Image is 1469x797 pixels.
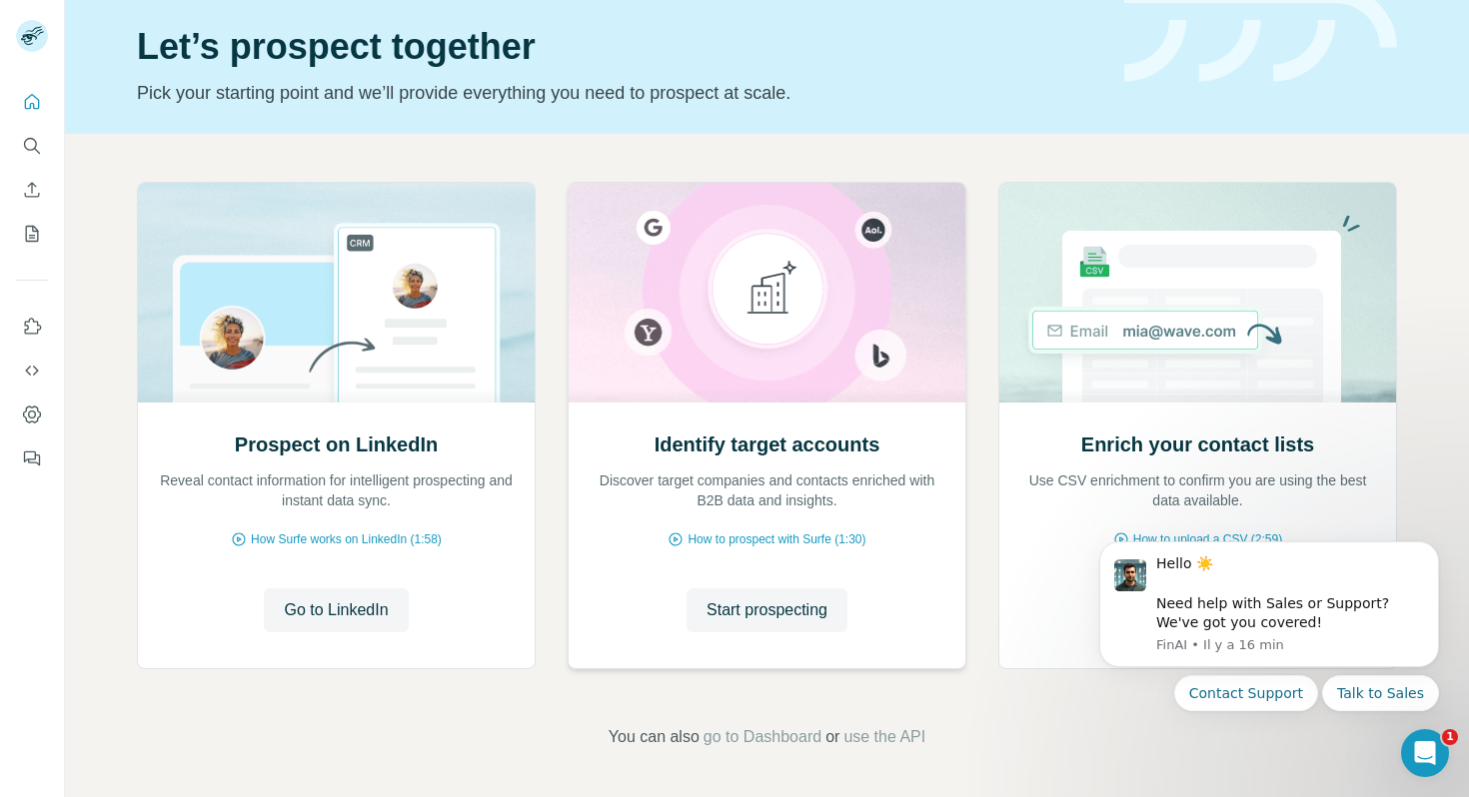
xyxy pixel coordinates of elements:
span: How to prospect with Surfe (1:30) [688,530,865,548]
button: Enrich CSV [16,172,48,208]
h2: Prospect on LinkedIn [235,430,438,458]
h2: Enrich your contact lists [1081,430,1314,458]
span: Go to LinkedIn [284,598,388,622]
button: Feedback [16,440,48,476]
button: use the API [843,725,925,749]
span: 1 [1442,729,1458,745]
button: My lists [16,216,48,252]
span: or [825,725,839,749]
h1: Let’s prospect together [137,27,1100,67]
img: Identify target accounts [568,183,966,402]
iframe: Intercom live chat [1401,729,1449,777]
img: Prospect on LinkedIn [137,183,536,402]
span: Start prospecting [707,598,827,622]
button: Search [16,128,48,164]
p: Discover target companies and contacts enriched with B2B data and insights. [589,470,945,510]
span: How Surfe works on LinkedIn (1:58) [251,530,442,548]
p: Reveal contact information for intelligent prospecting and instant data sync. [158,470,515,510]
button: Use Surfe API [16,353,48,389]
p: Pick your starting point and we’ll provide everything you need to prospect at scale. [137,79,1100,107]
button: Go to LinkedIn [264,588,408,632]
button: go to Dashboard [704,725,821,749]
iframe: Intercom notifications message [1069,516,1469,787]
button: Start prospecting [687,588,847,632]
img: Enrich your contact lists [998,183,1397,402]
h2: Identify target accounts [655,430,880,458]
button: Quick start [16,84,48,120]
span: You can also [609,725,700,749]
button: Dashboard [16,397,48,432]
p: Use CSV enrichment to confirm you are using the best data available. [1019,470,1376,510]
button: Use Surfe on LinkedIn [16,309,48,345]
